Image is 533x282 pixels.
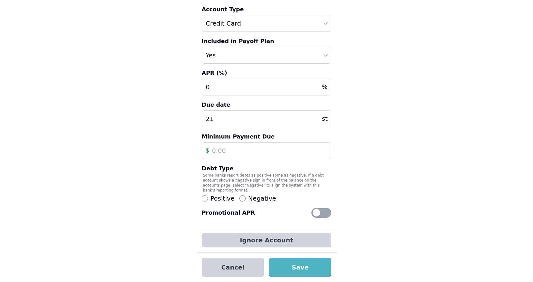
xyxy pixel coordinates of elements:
[202,132,331,141] label: Minimum Payment Due
[248,194,276,203] span: Negative
[205,146,209,155] span: $
[202,69,331,77] label: APR (%)
[202,173,331,193] p: Some banks report debts as positive some as negative. If a debt account shows a negative sign in ...
[322,114,328,123] span: st
[202,79,331,95] input: 0.00
[269,258,331,277] button: Save
[202,164,331,173] label: Debt Type
[202,100,331,109] label: Due date
[202,110,331,127] input: 4th
[202,37,331,46] label: Included in Payoff Plan
[322,82,328,91] span: %
[202,195,208,202] input: Positive
[202,258,264,277] button: Cancel
[239,195,246,202] input: Negative
[202,233,331,247] button: Ignore Account
[202,5,331,14] label: Account Type
[202,208,255,217] label: Promotional APR
[210,194,234,203] span: Positive
[202,142,331,159] input: 0.00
